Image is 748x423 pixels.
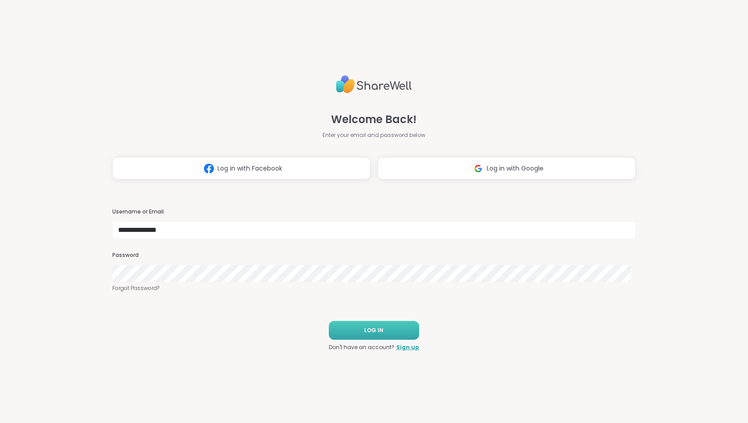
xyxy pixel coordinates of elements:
[112,252,636,259] h3: Password
[364,326,383,334] span: LOG IN
[112,284,636,292] a: Forgot Password?
[112,157,370,179] button: Log in with Facebook
[396,343,419,351] a: Sign up
[470,160,487,177] img: ShareWell Logomark
[217,164,282,173] span: Log in with Facebook
[112,208,636,216] h3: Username or Email
[487,164,544,173] span: Log in with Google
[329,343,395,351] span: Don't have an account?
[378,157,636,179] button: Log in with Google
[323,131,425,139] span: Enter your email and password below
[200,160,217,177] img: ShareWell Logomark
[336,72,412,97] img: ShareWell Logo
[329,321,419,340] button: LOG IN
[331,111,416,128] span: Welcome Back!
